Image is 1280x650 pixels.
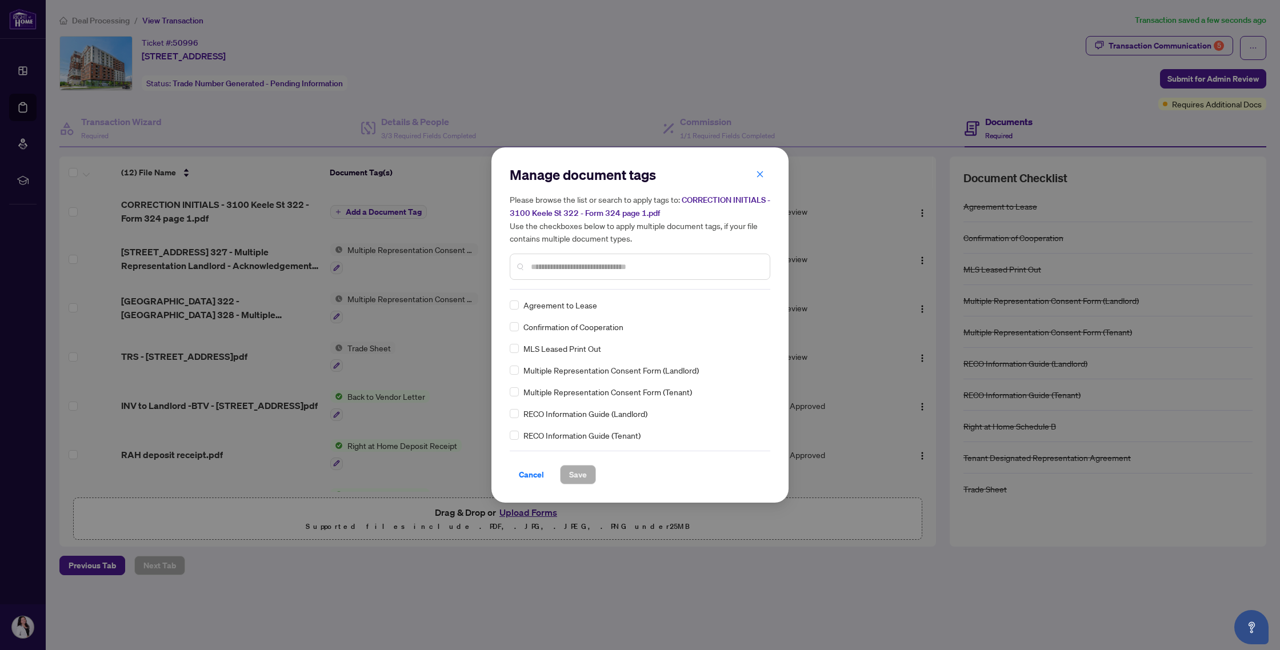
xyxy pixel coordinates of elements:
[523,342,601,355] span: MLS Leased Print Out
[510,465,553,484] button: Cancel
[756,170,764,178] span: close
[510,193,770,244] h5: Please browse the list or search to apply tags to: Use the checkboxes below to apply multiple doc...
[519,466,544,484] span: Cancel
[523,364,699,376] span: Multiple Representation Consent Form (Landlord)
[523,429,641,442] span: RECO Information Guide (Tenant)
[523,320,623,333] span: Confirmation of Cooperation
[523,299,597,311] span: Agreement to Lease
[523,407,647,420] span: RECO Information Guide (Landlord)
[523,386,692,398] span: Multiple Representation Consent Form (Tenant)
[510,166,770,184] h2: Manage document tags
[560,465,596,484] button: Save
[1234,610,1269,644] button: Open asap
